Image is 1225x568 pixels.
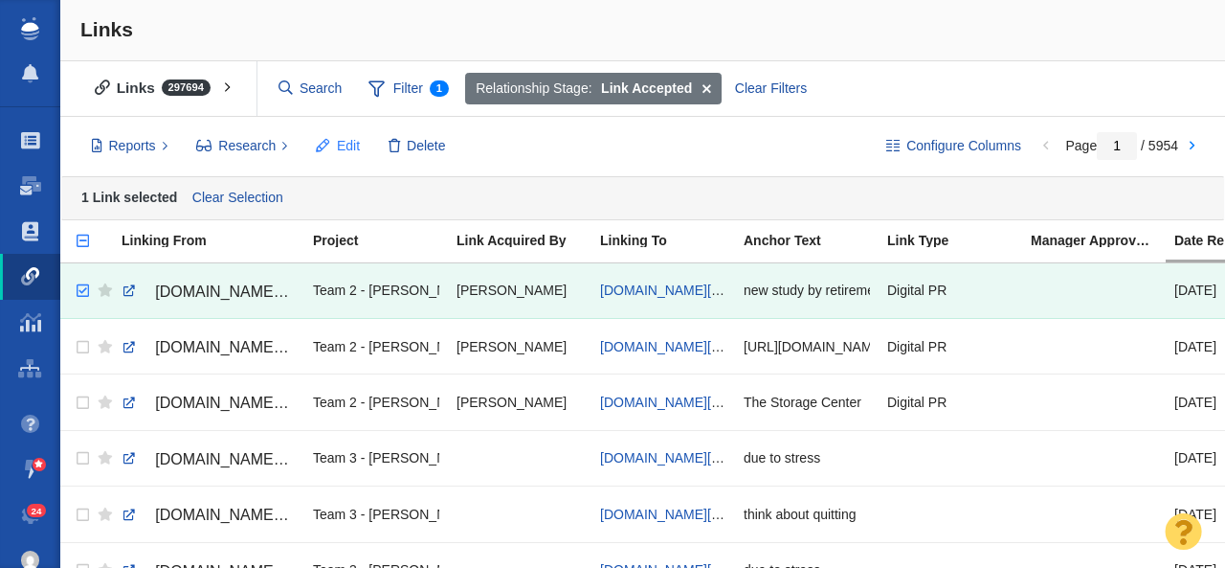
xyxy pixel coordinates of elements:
span: Reports [109,136,156,156]
strong: 1 Link selected [81,189,177,204]
div: Team 2 - [PERSON_NAME] | [PERSON_NAME] | [PERSON_NAME]\The Storage Center\The Storage Center - Di... [313,381,439,422]
a: Link Acquired By [457,234,598,250]
span: [DOMAIN_NAME][URL] [155,339,317,355]
td: Digital PR [879,263,1022,319]
td: Digital PR [879,319,1022,375]
span: Relationship Stage: [476,79,591,99]
img: buzzstream_logo_iconsimple.png [21,17,38,40]
span: Links [80,18,133,40]
span: Digital PR [887,282,947,299]
span: [DOMAIN_NAME][URL] [155,395,317,411]
button: Reports [80,130,179,163]
a: Clear Selection [188,184,287,213]
a: [DOMAIN_NAME][URL] [122,331,296,364]
input: Search [271,72,351,105]
button: Research [186,130,300,163]
a: Anchor Text [744,234,885,250]
div: Team 3 - [PERSON_NAME] | Summer | [PERSON_NAME]\EMCI Wireless\EMCI Wireless - Digital PR - Do U.S... [313,493,439,534]
div: The Storage Center [744,381,870,422]
a: Link Type [887,234,1029,250]
span: Digital PR [887,338,947,355]
a: Manager Approved Link? [1031,234,1172,250]
span: Digital PR [887,394,947,411]
span: Edit [337,136,360,156]
span: Filter [358,71,459,107]
strong: Link Accepted [601,79,692,99]
a: [DOMAIN_NAME][URL] [122,443,296,476]
span: [PERSON_NAME] [457,394,567,411]
span: Delete [407,136,445,156]
span: [PERSON_NAME] [457,338,567,355]
span: [DOMAIN_NAME][URL] [155,284,317,300]
span: Research [218,136,276,156]
span: [DOMAIN_NAME][URL] [155,451,317,467]
span: Configure Columns [906,136,1021,156]
div: Team 3 - [PERSON_NAME] | Summer | [PERSON_NAME]\EMCI Wireless\EMCI Wireless - Digital PR - Do U.S... [313,438,439,479]
td: Taylor Tomita [448,263,591,319]
span: Page / 5954 [1065,138,1178,153]
a: [DOMAIN_NAME][URL] [122,387,296,420]
a: [DOMAIN_NAME][URL] [600,395,742,410]
a: [DOMAIN_NAME][URL] [600,450,742,466]
div: Clear Filters [724,73,817,105]
td: Taylor Tomita [448,375,591,430]
div: due to stress [744,438,870,479]
div: Team 2 - [PERSON_NAME] | [PERSON_NAME] | [PERSON_NAME]\[PERSON_NAME]\[PERSON_NAME] - Digital PR -... [313,270,439,311]
div: Manager Approved Link? [1031,234,1172,247]
div: think about quitting [744,493,870,534]
div: Project [313,234,455,247]
td: Digital PR [879,375,1022,430]
button: Edit [305,130,370,163]
td: Taylor Tomita [448,319,591,375]
div: Link Type [887,234,1029,247]
a: [DOMAIN_NAME][URL] [600,283,742,298]
a: [DOMAIN_NAME][URL] [600,339,742,354]
span: 1 [430,80,449,97]
div: Link Acquired By [457,234,598,247]
button: Delete [378,130,457,163]
div: Anchor Text [744,234,885,247]
button: Configure Columns [876,130,1033,163]
div: Team 2 - [PERSON_NAME] | [PERSON_NAME] | [PERSON_NAME]\[PERSON_NAME]\[PERSON_NAME] - Digital PR -... [313,326,439,367]
a: [DOMAIN_NAME][URL] [122,276,296,308]
span: [PERSON_NAME] [457,282,567,299]
div: Linking To [600,234,742,247]
span: [DOMAIN_NAME][URL] [155,507,317,523]
div: [URL][DOMAIN_NAME] [744,326,870,367]
div: Linking From [122,234,311,247]
div: new study by retirement expert [PERSON_NAME] [744,270,870,311]
span: 24 [27,504,47,518]
a: [DOMAIN_NAME][URL] [600,507,742,522]
a: Linking To [600,234,742,250]
a: [DOMAIN_NAME][URL] [122,499,296,532]
a: Linking From [122,234,311,250]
